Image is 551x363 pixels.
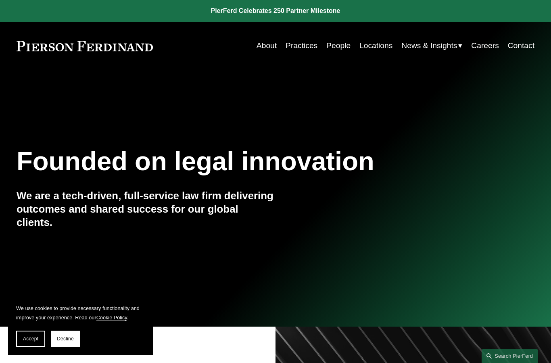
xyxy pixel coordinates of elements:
h4: We are a tech-driven, full-service law firm delivering outcomes and shared success for our global... [17,189,275,229]
a: Contact [508,38,534,54]
p: We use cookies to provide necessary functionality and improve your experience. Read our . [16,304,145,323]
span: Decline [57,336,74,342]
a: folder dropdown [401,38,462,54]
section: Cookie banner [8,296,153,355]
span: News & Insights [401,39,457,53]
h1: Founded on legal innovation [17,146,448,177]
a: About [257,38,277,54]
a: Practices [286,38,317,54]
a: Careers [471,38,499,54]
a: Locations [359,38,392,54]
a: People [326,38,351,54]
button: Decline [51,331,80,347]
span: Accept [23,336,38,342]
button: Accept [16,331,45,347]
a: Cookie Policy [96,314,127,321]
a: Search this site [482,349,538,363]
